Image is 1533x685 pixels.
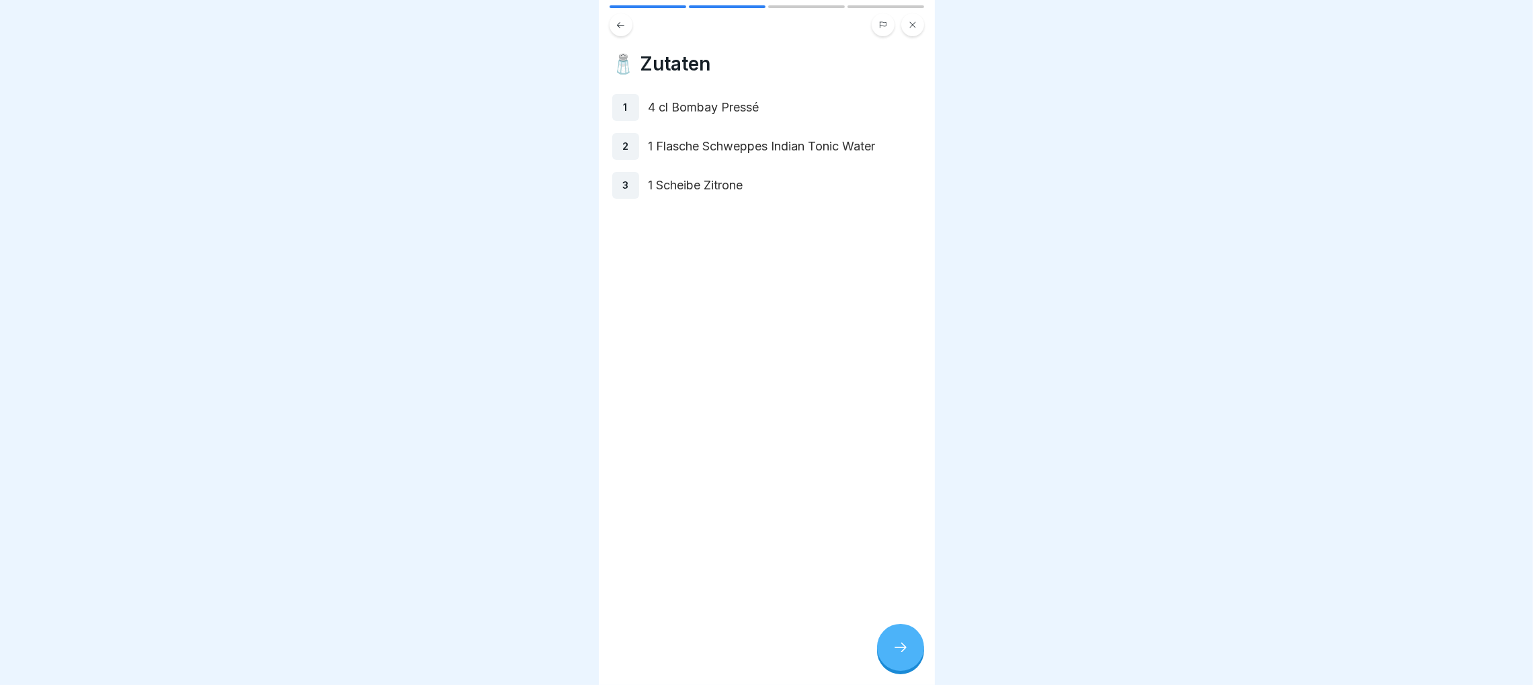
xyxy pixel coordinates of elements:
[649,138,921,155] p: 1 Flasche Schweppes Indian Tonic Water
[622,179,628,191] p: 3
[624,101,628,113] p: 1
[622,140,628,152] p: 2
[649,177,921,194] p: 1 Scheibe Zitrone
[612,52,921,75] h4: 🧂 Zutaten
[649,99,921,116] p: 4 cl Bombay Pressé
